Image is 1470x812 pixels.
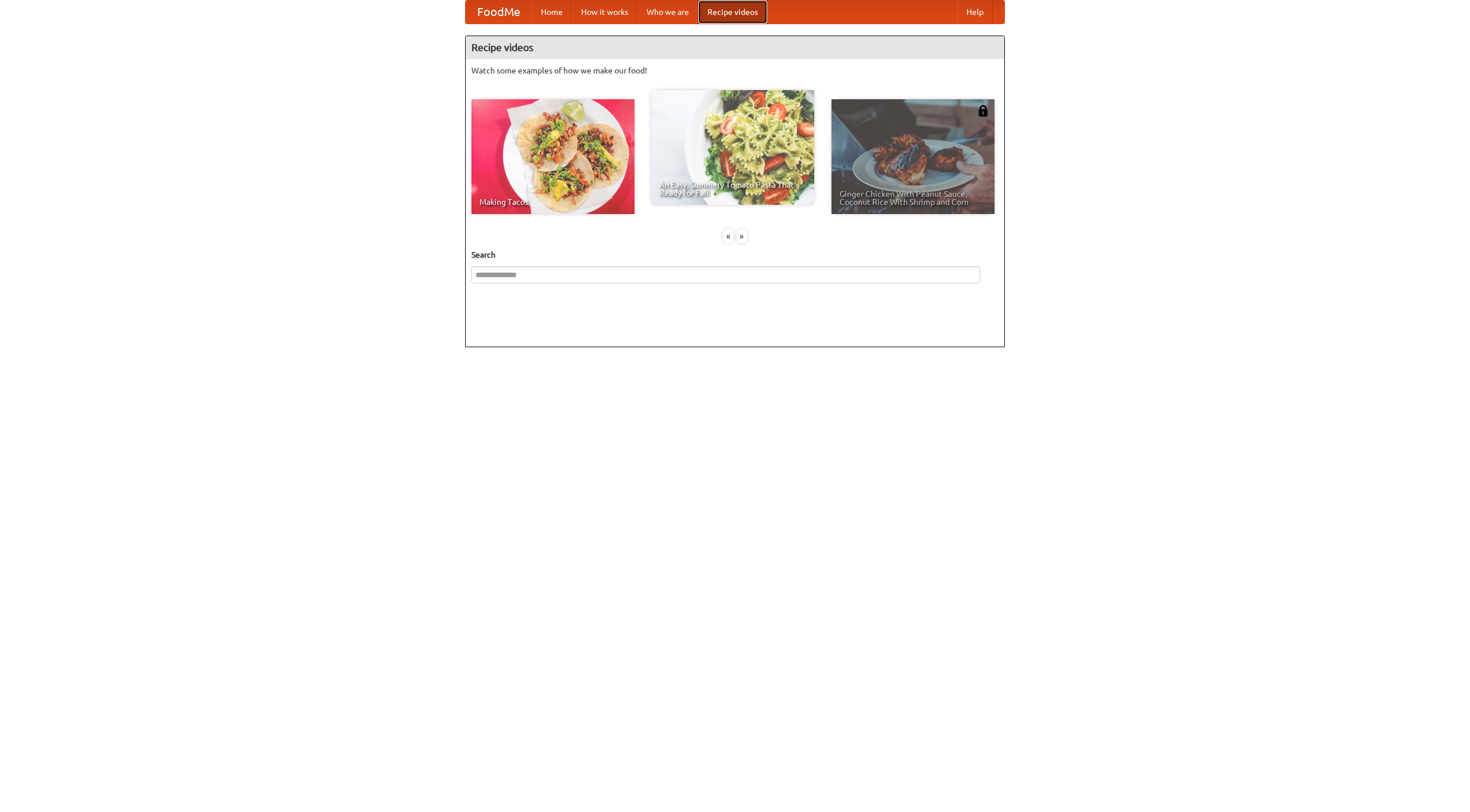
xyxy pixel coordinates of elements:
h4: Recipe videos [466,36,1004,59]
img: 483408.png [977,105,989,116]
span: Making Tacos [479,198,626,206]
a: Recipe videos [698,1,767,24]
a: How it works [572,1,637,24]
a: An Easy, Summery Tomato Pasta That's Ready for Fall [651,90,814,205]
div: » [737,229,747,243]
span: An Easy, Summery Tomato Pasta That's Ready for Fall [659,181,806,197]
a: Help [957,1,993,24]
a: FoodMe [466,1,532,24]
div: « [723,229,733,243]
h5: Search [471,249,999,261]
a: Home [532,1,572,24]
a: Making Tacos [471,99,635,214]
a: Who we are [637,1,698,24]
p: Watch some examples of how we make our food! [471,65,999,76]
